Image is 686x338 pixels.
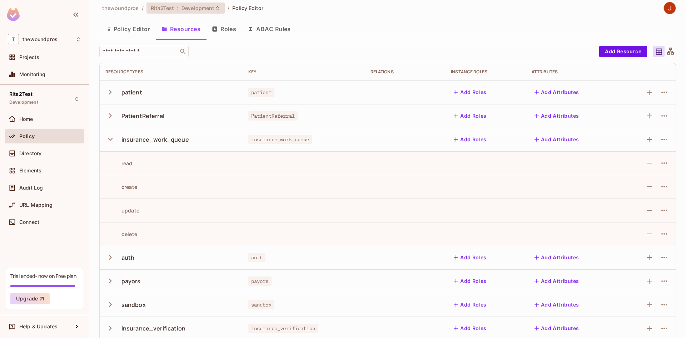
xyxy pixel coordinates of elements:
div: patient [121,88,142,96]
div: Resource Types [105,69,237,75]
button: Add Attributes [532,134,582,145]
div: Trial ended- now on Free plan [10,273,76,279]
div: insurance_work_queue [121,136,189,143]
span: Elements [19,168,41,173]
span: Audit Log [19,185,43,191]
div: Relations [371,69,440,75]
button: Add Resource [599,46,647,57]
button: Add Attributes [532,87,582,98]
span: Connect [19,219,39,225]
span: PatientReferral [248,111,298,121]
span: payors [248,276,272,286]
span: Home [19,116,33,122]
div: auth [121,254,135,261]
span: Workspace: thewoundpros [23,36,58,42]
div: PatientReferral [121,112,164,120]
button: Add Roles [451,87,489,98]
span: : [177,5,179,11]
button: Policy Editor [99,20,156,38]
span: Monitoring [19,72,46,77]
button: Add Roles [451,299,489,310]
span: T [8,34,19,44]
span: Projects [19,54,39,60]
span: patient [248,88,274,97]
button: Add Attributes [532,299,582,310]
div: Key [248,69,359,75]
img: SReyMgAAAABJRU5ErkJggg== [7,8,20,21]
span: insurance_work_queue [248,135,312,144]
div: update [105,207,139,214]
div: Instance roles [451,69,520,75]
button: Add Roles [451,252,489,263]
button: Add Attributes [532,110,582,122]
div: payors [121,277,141,285]
span: Help & Updates [19,324,58,329]
div: sandbox [121,301,146,309]
span: Development [9,99,38,105]
li: / [142,5,144,11]
button: Add Roles [451,323,489,334]
img: Javier Amador [664,2,676,14]
button: Resources [156,20,206,38]
span: Rita2Test [9,91,33,97]
span: the active workspace [102,5,139,11]
span: Rita2Test [151,5,174,11]
span: URL Mapping [19,202,53,208]
span: Development [182,5,214,11]
button: ABAC Rules [242,20,297,38]
button: Add Roles [451,110,489,122]
div: delete [105,231,137,237]
button: Roles [206,20,242,38]
div: insurance_verification [121,324,185,332]
button: Add Roles [451,134,489,145]
span: auth [248,253,266,262]
div: Attributes [532,69,613,75]
div: create [105,183,137,190]
span: Directory [19,151,41,156]
span: insurance_verification [248,324,318,333]
div: read [105,160,133,167]
span: Policy [19,133,35,139]
button: Add Attributes [532,275,582,287]
button: Add Attributes [532,323,582,334]
li: / [228,5,229,11]
button: Add Roles [451,275,489,287]
button: Add Attributes [532,252,582,263]
span: Policy Editor [232,5,264,11]
span: sandbox [248,300,274,309]
button: Upgrade [10,293,50,304]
